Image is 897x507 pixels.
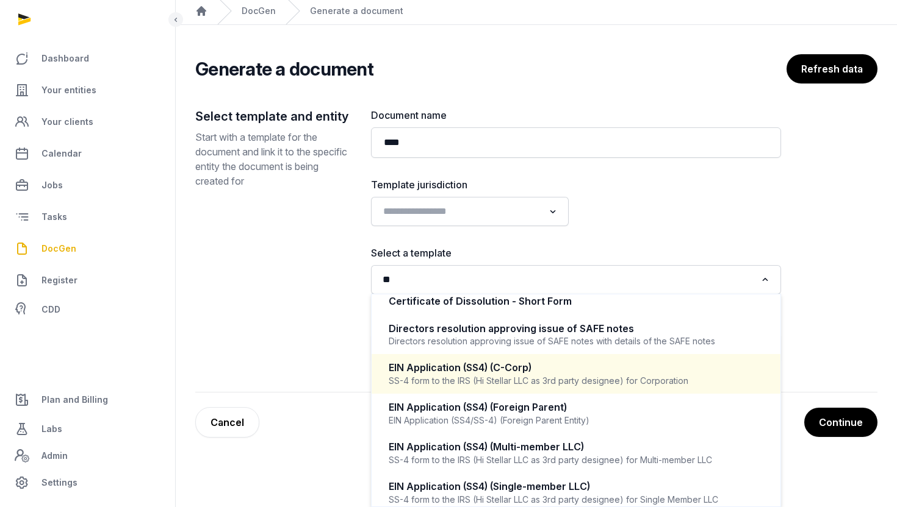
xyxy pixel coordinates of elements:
[10,468,165,497] a: Settings
[389,414,763,427] div: EIN Application (SS4/SS-4) (Foreign Parent Entity)
[41,51,89,66] span: Dashboard
[10,171,165,200] a: Jobs
[371,177,569,192] label: Template jurisdiction
[787,54,877,83] button: Refresh data
[804,408,877,437] button: Continue
[41,210,67,224] span: Tasks
[10,297,165,322] a: CDD
[41,115,93,129] span: Your clients
[10,385,165,414] a: Plan and Billing
[389,322,763,336] div: Directors resolution approving issue of SAFE notes
[10,139,165,168] a: Calendar
[389,375,763,387] div: SS-4 form to the IRS (Hi Stellar LLC as 3rd party designee) for Corporation
[10,107,165,136] a: Your clients
[377,200,563,222] div: Search for option
[371,246,781,260] label: Select a template
[389,480,763,494] div: EIN Application (SS4) (Single-member LLC)
[41,178,63,193] span: Jobs
[378,203,544,220] input: Search for option
[10,444,165,468] a: Admin
[389,335,763,347] div: Directors resolution approving issue of SAFE notes with details of the SAFE notes
[41,448,68,463] span: Admin
[10,414,165,444] a: Labs
[10,76,165,105] a: Your entities
[41,302,60,317] span: CDD
[10,266,165,295] a: Register
[310,5,403,17] div: Generate a document
[41,241,76,256] span: DocGen
[389,294,763,308] div: Certificate of Dissolution - Short Form
[389,440,763,454] div: EIN Application (SS4) (Multi-member LLC)
[389,361,763,375] div: EIN Application (SS4) (C-Corp)
[389,494,763,506] div: SS-4 form to the IRS (Hi Stellar LLC as 3rd party designee) for Single Member LLC
[10,234,165,263] a: DocGen
[41,83,96,97] span: Your entities
[377,269,775,291] div: Search for option
[195,407,259,438] a: Cancel
[195,108,351,125] h2: Select template and entity
[41,146,82,161] span: Calendar
[41,422,62,436] span: Labs
[195,58,373,80] h2: Generate a document
[41,475,77,490] span: Settings
[195,130,351,188] p: Start with a template for the document and link it to the specific entity the document is being c...
[10,44,165,73] a: Dashboard
[378,271,756,288] input: Search for option
[41,273,77,288] span: Register
[371,108,781,122] label: Document name
[389,400,763,414] div: EIN Application (SS4) (Foreign Parent)
[41,392,108,407] span: Plan and Billing
[10,202,165,232] a: Tasks
[242,5,276,17] a: DocGen
[389,454,763,466] div: SS-4 form to the IRS (Hi Stellar LLC as 3rd party designee) for Multi-member LLC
